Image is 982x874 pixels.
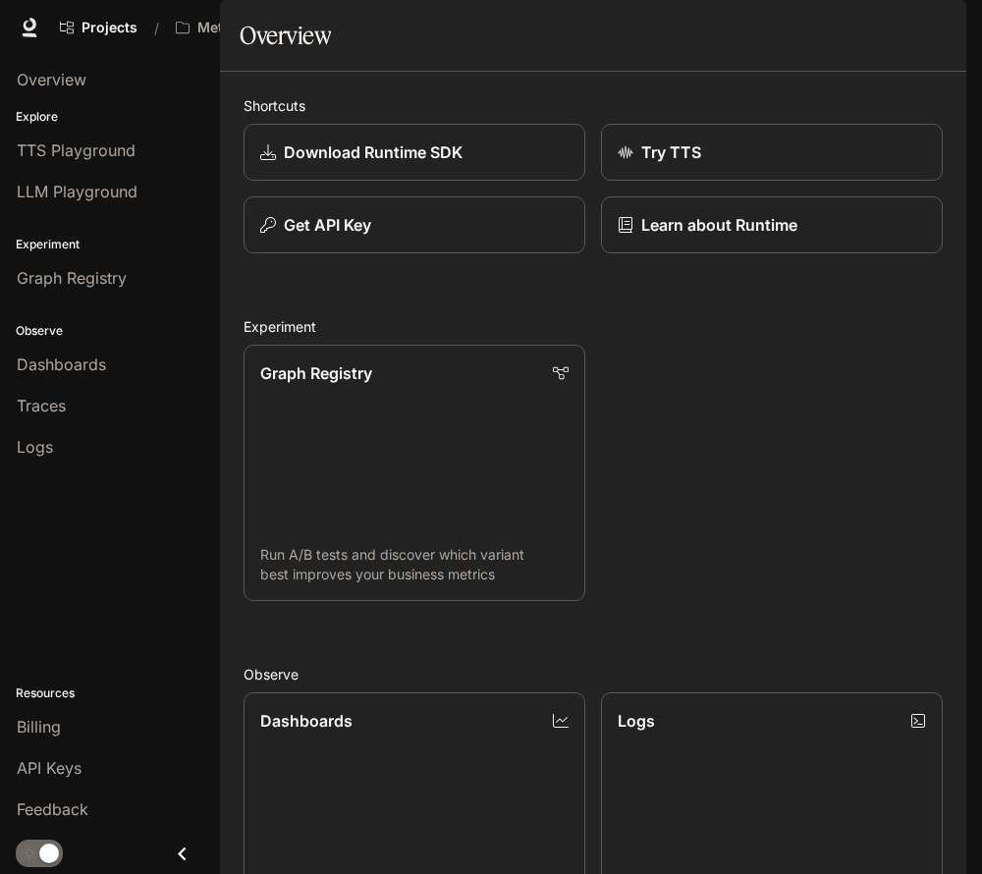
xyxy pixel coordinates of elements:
p: MetalityVerse [197,20,290,36]
span: Projects [82,20,137,36]
a: Learn about Runtime [601,196,943,253]
h2: Observe [244,664,943,684]
div: / [146,18,167,38]
p: Try TTS [641,140,701,164]
p: Get API Key [284,213,371,237]
p: Logs [618,709,655,733]
h2: Shortcuts [244,95,943,116]
button: All workspaces [167,8,320,47]
p: Run A/B tests and discover which variant best improves your business metrics [260,545,569,584]
p: Learn about Runtime [641,213,797,237]
a: Graph RegistryRun A/B tests and discover which variant best improves your business metrics [244,345,585,601]
a: Go to projects [51,8,146,47]
p: Download Runtime SDK [284,140,463,164]
h2: Experiment [244,316,943,337]
p: Dashboards [260,709,353,733]
a: Download Runtime SDK [244,124,585,181]
button: Get API Key [244,196,585,253]
p: Graph Registry [260,361,372,385]
h1: Overview [240,16,331,55]
a: Try TTS [601,124,943,181]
